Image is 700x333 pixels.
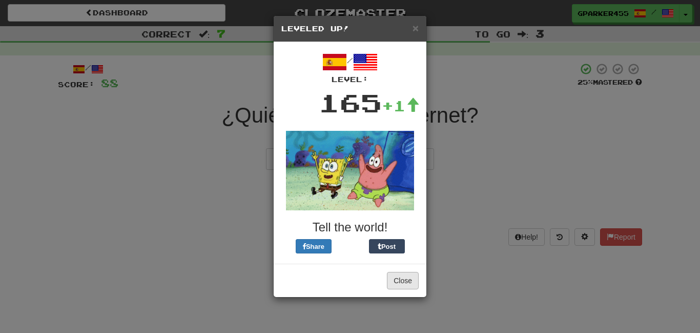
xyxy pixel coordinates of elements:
[319,85,382,121] div: 165
[286,131,414,210] img: spongebob-53e4afb176f15ec50bbd25504a55505dc7932d5912ae3779acb110eb58d89fe3.gif
[387,272,419,289] button: Close
[296,239,332,253] button: Share
[413,23,419,33] button: Close
[281,24,419,34] h5: Leveled Up!
[281,50,419,85] div: /
[332,239,369,253] iframe: X Post Button
[369,239,405,253] button: Post
[413,22,419,34] span: ×
[281,221,419,234] h3: Tell the world!
[281,74,419,85] div: Level:
[382,95,420,116] div: +1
